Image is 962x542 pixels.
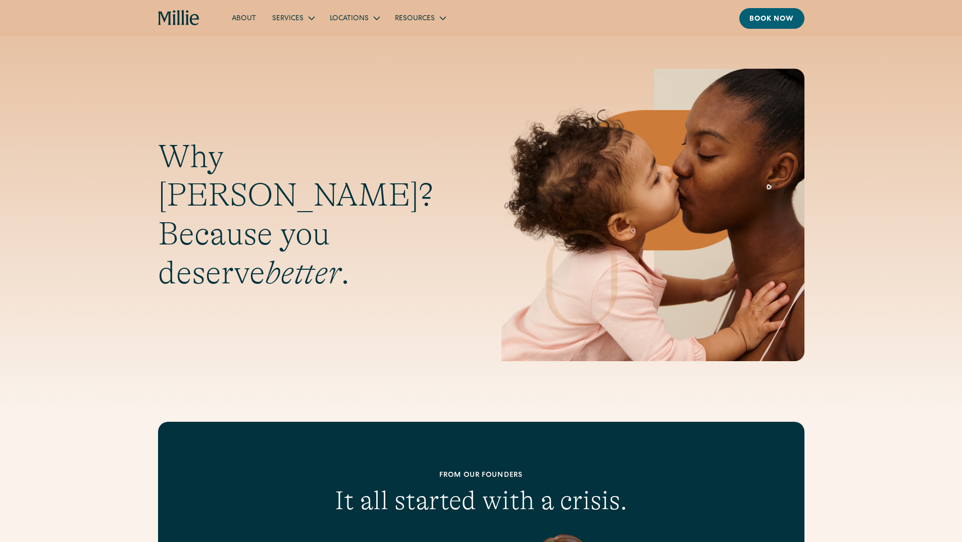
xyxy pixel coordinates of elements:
div: Locations [322,10,387,26]
em: better [265,255,341,291]
div: Locations [330,14,369,24]
h1: Why [PERSON_NAME]? Because you deserve . [158,137,461,292]
div: Book now [749,14,794,25]
a: About [224,10,264,26]
div: Services [264,10,322,26]
h2: It all started with a crisis. [223,485,740,516]
div: From our founders [223,470,740,481]
a: home [158,10,200,26]
div: Resources [395,14,435,24]
div: Services [272,14,303,24]
div: Resources [387,10,453,26]
img: Mother and baby sharing a kiss, highlighting the emotional bond and nurturing care at the heart o... [501,69,804,361]
a: Book now [739,8,804,29]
